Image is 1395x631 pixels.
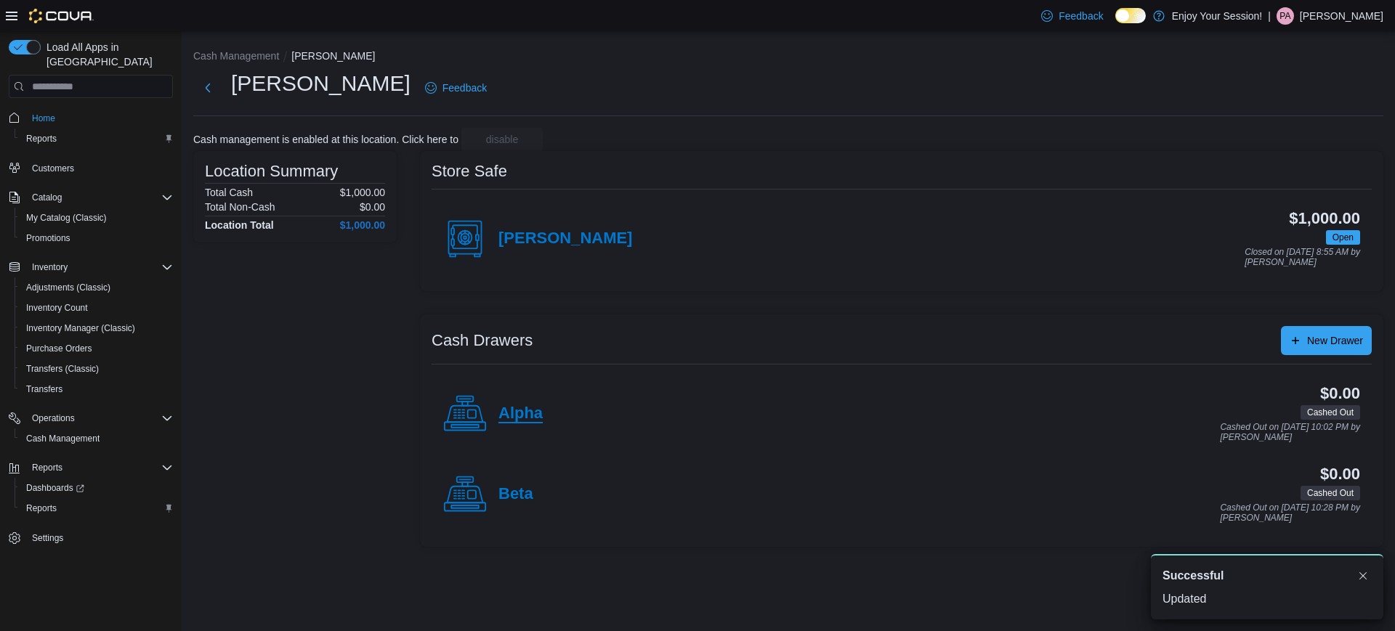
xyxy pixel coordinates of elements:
button: Reports [3,457,179,478]
a: Adjustments (Classic) [20,279,116,296]
p: Cash management is enabled at this location. Click here to [193,134,458,145]
h1: [PERSON_NAME] [231,69,411,98]
span: New Drawer [1307,333,1363,348]
span: Inventory [26,258,173,276]
button: Next [193,73,222,102]
span: Reports [20,130,173,147]
span: My Catalog (Classic) [26,212,107,224]
span: Dashboards [26,482,84,494]
h4: Alpha [498,404,543,423]
h4: Location Total [205,219,274,231]
h4: [PERSON_NAME] [498,229,632,248]
span: Operations [32,412,75,424]
a: Inventory Manager (Classic) [20,319,141,337]
span: My Catalog (Classic) [20,209,173,227]
button: Operations [3,408,179,428]
a: Dashboards [20,479,90,497]
button: Adjustments (Classic) [15,277,179,298]
p: Cashed Out on [DATE] 10:02 PM by [PERSON_NAME] [1220,423,1360,442]
a: Reports [20,130,62,147]
span: Transfers [20,380,173,398]
p: [PERSON_NAME] [1300,7,1383,25]
span: Customers [32,163,74,174]
h6: Total Non-Cash [205,201,275,213]
h6: Total Cash [205,187,253,198]
p: | [1268,7,1271,25]
span: Operations [26,410,173,427]
span: Purchase Orders [26,343,92,354]
button: Catalog [26,189,68,206]
button: My Catalog (Classic) [15,208,179,228]
span: Load All Apps in [GEOGRAPHIC_DATA] [41,40,173,69]
h3: Location Summary [205,163,338,180]
nav: An example of EuiBreadcrumbs [193,49,1383,66]
span: Inventory [32,261,68,273]
button: Inventory Manager (Classic) [15,318,179,338]
span: Reports [26,459,173,476]
a: Cash Management [20,430,105,447]
a: Reports [20,500,62,517]
button: Dismiss toast [1354,567,1372,585]
p: Closed on [DATE] 8:55 AM by [PERSON_NAME] [1245,248,1360,267]
span: Home [32,113,55,124]
h3: Store Safe [432,163,507,180]
div: Patrick Atueyi [1277,7,1294,25]
span: disable [486,132,518,147]
a: Feedback [1035,1,1109,30]
button: Catalog [3,187,179,208]
span: Transfers (Classic) [20,360,173,378]
button: [PERSON_NAME] [291,50,375,62]
span: Customers [26,159,173,177]
span: Promotions [20,229,173,247]
span: Catalog [26,189,173,206]
a: Customers [26,160,80,177]
span: Adjustments (Classic) [26,282,110,293]
button: Reports [26,459,68,476]
span: Purchase Orders [20,340,173,357]
span: Cashed Out [1301,486,1360,500]
span: Dark Mode [1115,23,1116,24]
h3: Cash Drawers [432,332,533,349]
span: Settings [32,532,63,544]
span: Home [26,108,173,126]
span: Adjustments (Classic) [20,279,173,296]
button: Cash Management [15,428,179,449]
span: Settings [26,529,173,547]
button: Transfers (Classic) [15,359,179,379]
button: Cash Management [193,50,279,62]
span: Cashed Out [1307,406,1354,419]
h4: Beta [498,485,533,504]
img: Cova [29,9,94,23]
p: Cashed Out on [DATE] 10:28 PM by [PERSON_NAME] [1220,503,1360,523]
span: Reports [20,500,173,517]
div: Notification [1162,567,1372,585]
p: Enjoy Your Session! [1172,7,1263,25]
span: Cash Management [20,430,173,447]
span: Transfers [26,383,62,395]
nav: Complex example [9,101,173,586]
span: Successful [1162,567,1224,585]
a: Promotions [20,229,76,247]
span: PA [1279,7,1290,25]
a: My Catalog (Classic) [20,209,113,227]
h3: $1,000.00 [1289,210,1360,227]
button: Settings [3,527,179,548]
span: Open [1326,230,1360,245]
h4: $1,000.00 [340,219,385,231]
span: Catalog [32,192,62,203]
a: Purchase Orders [20,340,98,357]
button: Home [3,107,179,128]
span: Cashed Out [1307,487,1354,500]
span: Inventory Manager (Classic) [20,319,173,337]
button: Purchase Orders [15,338,179,359]
button: Inventory [3,257,179,277]
span: Reports [32,462,62,473]
span: Open [1333,231,1354,244]
a: Transfers (Classic) [20,360,105,378]
span: Cash Management [26,433,100,444]
button: Promotions [15,228,179,248]
span: Dashboards [20,479,173,497]
span: Reports [26,133,57,144]
span: Promotions [26,232,70,244]
a: Transfers [20,380,68,398]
